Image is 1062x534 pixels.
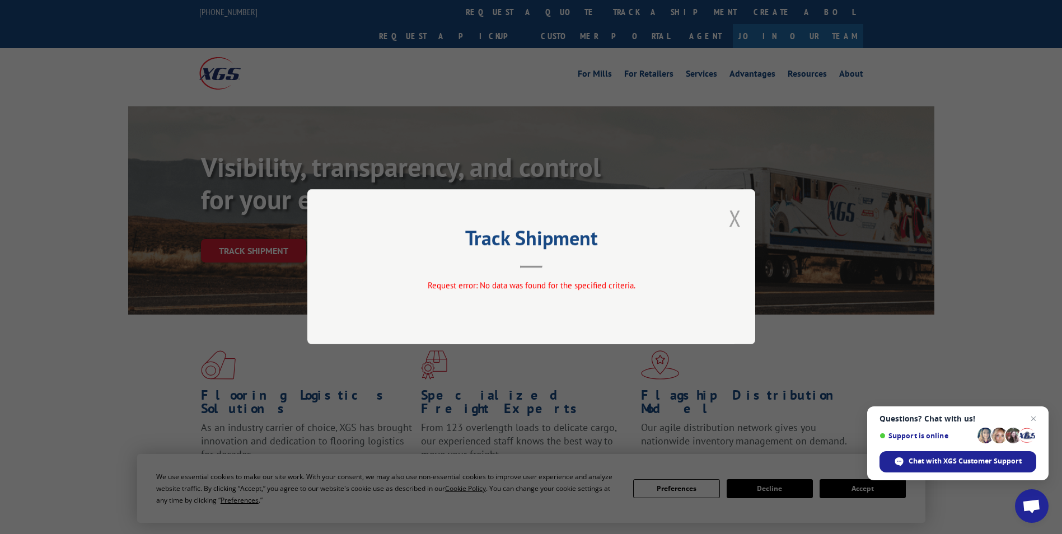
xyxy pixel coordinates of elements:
[1015,489,1049,523] div: Open chat
[427,280,635,291] span: Request error: No data was found for the specified criteria.
[879,451,1036,472] div: Chat with XGS Customer Support
[1027,412,1040,425] span: Close chat
[879,432,974,440] span: Support is online
[729,203,741,233] button: Close modal
[879,414,1036,423] span: Questions? Chat with us!
[363,230,699,251] h2: Track Shipment
[909,456,1022,466] span: Chat with XGS Customer Support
